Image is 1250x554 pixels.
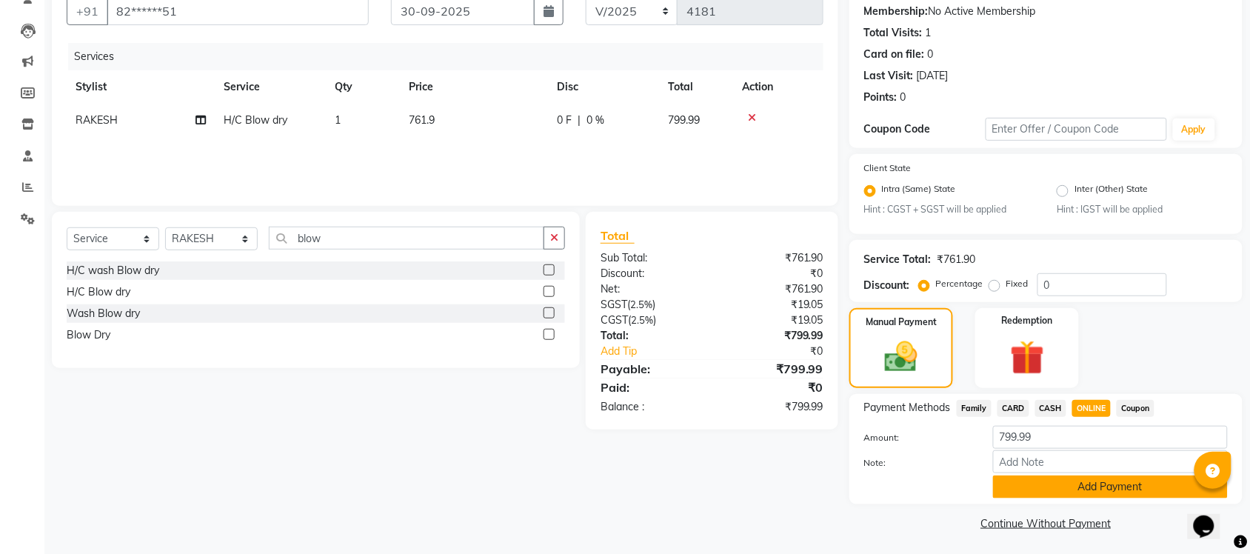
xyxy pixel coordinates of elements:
div: Card on file: [864,47,925,62]
div: Last Visit: [864,68,914,84]
div: Total: [589,328,712,344]
div: [DATE] [917,68,949,84]
div: Payable: [589,360,712,378]
button: Apply [1173,119,1215,141]
span: 2.5% [631,314,653,326]
small: Hint : CGST + SGST will be applied [864,203,1035,216]
div: 0 [928,47,934,62]
label: Amount: [853,431,982,444]
span: CARD [997,400,1029,417]
div: Service Total: [864,252,932,267]
div: Services [68,43,835,70]
span: | [578,113,581,128]
div: Balance : [589,399,712,415]
span: ONLINE [1072,400,1111,417]
div: ₹0 [732,344,835,359]
label: Client State [864,161,912,175]
span: Coupon [1117,400,1154,417]
div: 1 [926,25,932,41]
div: Sub Total: [589,250,712,266]
input: Enter Offer / Coupon Code [986,118,1167,141]
th: Qty [326,70,400,104]
label: Inter (Other) State [1074,182,1148,200]
div: ( ) [589,297,712,313]
th: Price [400,70,548,104]
label: Manual Payment [866,316,937,329]
div: Blow Dry [67,327,110,343]
small: Hint : IGST will be applied [1057,203,1227,216]
span: H/C Blow dry [224,113,287,127]
div: Discount: [864,278,910,293]
span: Payment Methods [864,400,951,415]
div: ₹0 [712,378,835,396]
span: Family [957,400,992,417]
th: Total [659,70,733,104]
span: 761.9 [409,113,435,127]
div: ₹0 [712,266,835,281]
img: _cash.svg [875,338,928,376]
img: _gift.svg [1000,336,1055,378]
th: Disc [548,70,659,104]
div: 0 [900,90,906,105]
div: Paid: [589,378,712,396]
span: CASH [1035,400,1067,417]
input: Search or Scan [269,227,544,250]
div: No Active Membership [864,4,1228,19]
input: Add Note [993,450,1228,473]
div: ₹761.90 [937,252,976,267]
th: Stylist [67,70,215,104]
th: Service [215,70,326,104]
label: Fixed [1006,277,1029,290]
span: 799.99 [668,113,700,127]
div: ( ) [589,313,712,328]
div: ₹19.05 [712,313,835,328]
div: Membership: [864,4,929,19]
th: Action [733,70,823,104]
a: Continue Without Payment [852,516,1240,532]
iframe: chat widget [1188,495,1235,539]
div: ₹799.99 [712,399,835,415]
span: RAKESH [76,113,118,127]
div: ₹761.90 [712,281,835,297]
span: 0 % [586,113,604,128]
label: Note: [853,456,982,470]
div: Points: [864,90,898,105]
div: H/C Blow dry [67,284,130,300]
span: SGST [601,298,627,311]
input: Amount [993,426,1228,449]
div: Coupon Code [864,121,986,137]
span: Total [601,228,635,244]
div: ₹799.99 [712,328,835,344]
span: CGST [601,313,628,327]
span: 0 F [557,113,572,128]
div: ₹799.99 [712,360,835,378]
div: Net: [589,281,712,297]
div: Wash Blow dry [67,306,140,321]
div: Discount: [589,266,712,281]
label: Redemption [1002,314,1053,327]
span: 2.5% [630,298,652,310]
span: 1 [335,113,341,127]
label: Percentage [936,277,983,290]
div: ₹761.90 [712,250,835,266]
div: H/C wash Blow dry [67,263,159,278]
label: Intra (Same) State [882,182,956,200]
a: Add Tip [589,344,732,359]
div: ₹19.05 [712,297,835,313]
div: Total Visits: [864,25,923,41]
button: Add Payment [993,475,1228,498]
